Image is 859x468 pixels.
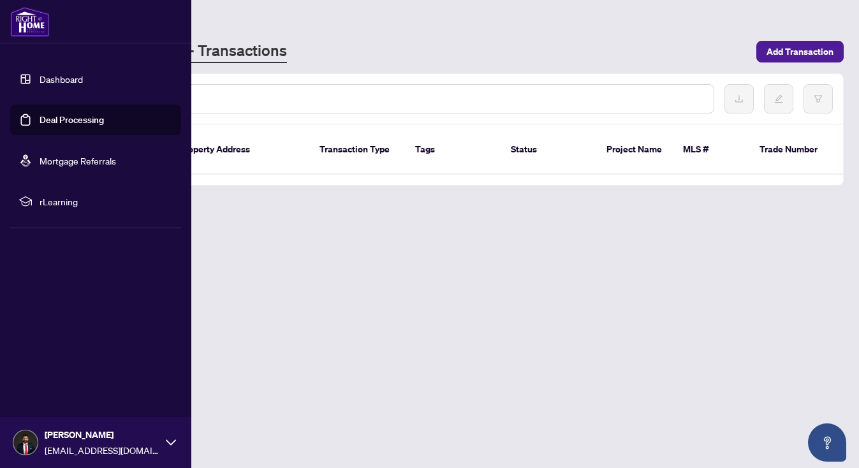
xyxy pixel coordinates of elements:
span: [PERSON_NAME] [45,428,159,442]
a: Dashboard [40,73,83,85]
img: logo [10,6,50,37]
th: Project Name [596,125,673,175]
img: Profile Icon [13,430,38,455]
button: download [724,84,754,113]
th: Tags [405,125,501,175]
th: Status [501,125,596,175]
th: MLS # [673,125,749,175]
th: Trade Number [749,125,839,175]
a: Deal Processing [40,114,104,126]
button: edit [764,84,793,113]
span: Add Transaction [767,41,833,62]
button: Open asap [808,423,846,462]
button: Add Transaction [756,41,844,62]
span: rLearning [40,194,172,208]
span: [EMAIL_ADDRESS][DOMAIN_NAME] [45,443,159,457]
th: Transaction Type [309,125,405,175]
a: Mortgage Referrals [40,155,116,166]
button: filter [804,84,833,113]
th: Property Address [169,125,309,175]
